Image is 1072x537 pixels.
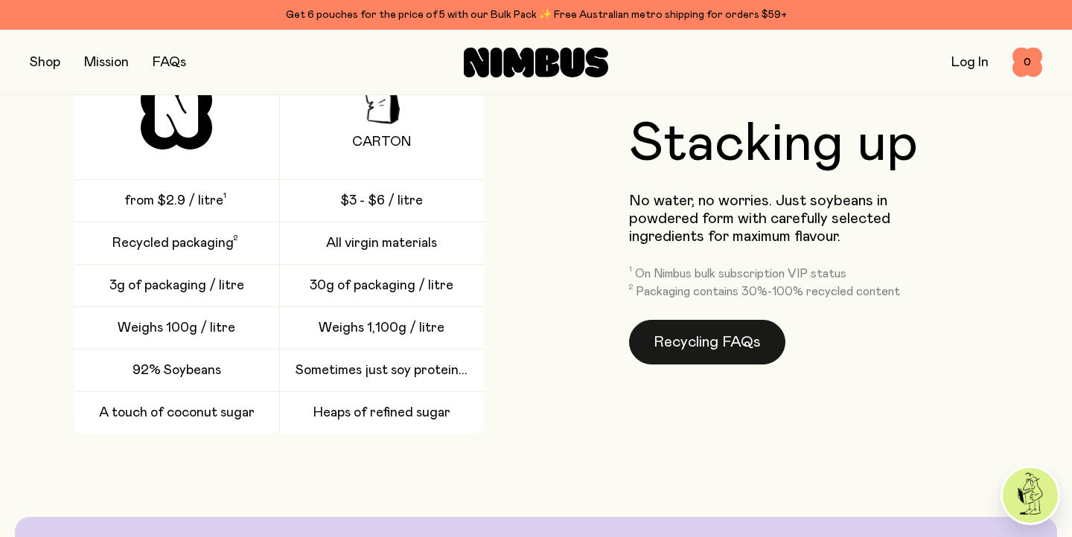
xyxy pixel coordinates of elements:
[99,404,255,422] span: A touch of coconut sugar
[629,320,785,364] a: Recycling FAQs
[313,404,450,422] span: Heaps of refined sugar
[109,277,244,295] span: 3g of packaging / litre
[1003,468,1058,523] img: agent
[1012,48,1042,77] button: 0
[112,234,234,252] span: Recycled packaging
[340,192,423,210] span: $3 - $6 / litre
[118,319,235,337] span: Weighs 100g / litre
[636,284,900,299] p: Packaging contains 30%-100% recycled content
[635,266,846,281] p: On Nimbus bulk subscription VIP status
[153,56,186,69] a: FAQs
[296,361,468,379] span: Sometimes just soy protein...
[326,234,437,252] span: All virgin materials
[951,56,989,69] a: Log In
[352,133,411,151] span: Carton
[30,6,1042,24] div: Get 6 pouches for the price of 5 with our Bulk Pack ✨ Free Australian metro shipping for orders $59+
[124,192,223,210] span: from $2.9 / litre
[84,56,129,69] a: Mission
[319,319,444,337] span: Weighs 1,100g / litre
[629,192,957,245] p: No water, no worries. Just soybeans in powdered form with carefully selected ingredients for maxi...
[133,361,221,379] span: 92% Soybeans
[629,118,918,171] h2: Stacking up
[310,277,453,295] span: 30g of packaging / litre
